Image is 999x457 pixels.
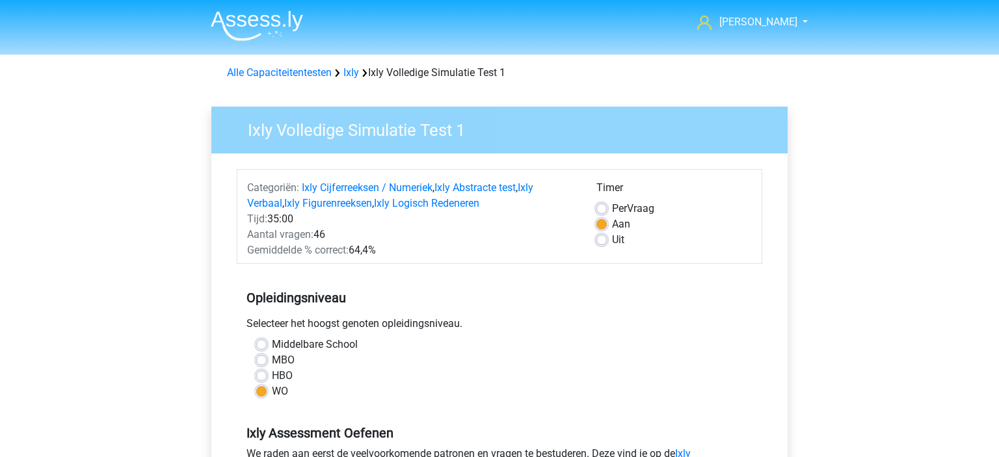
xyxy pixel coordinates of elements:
[612,201,654,216] label: Vraag
[247,228,313,241] span: Aantal vragen:
[272,337,358,352] label: Middelbare School
[237,180,587,211] div: , , , ,
[237,227,587,242] div: 46
[612,202,627,215] span: Per
[272,384,288,399] label: WO
[237,211,587,227] div: 35:00
[434,181,516,194] a: Ixly Abstracte test
[612,232,624,248] label: Uit
[302,181,433,194] a: Ixly Cijferreeksen / Numeriek
[227,66,332,79] a: Alle Capaciteitentesten
[612,216,630,232] label: Aan
[374,197,479,209] a: Ixly Logisch Redeneren
[719,16,797,28] span: [PERSON_NAME]
[237,316,762,337] div: Selecteer het hoogst genoten opleidingsniveau.
[246,425,753,441] h5: Ixly Assessment Oefenen
[247,181,299,194] span: Categoriën:
[596,180,752,201] div: Timer
[222,65,777,81] div: Ixly Volledige Simulatie Test 1
[692,14,799,30] a: [PERSON_NAME]
[237,242,587,258] div: 64,4%
[211,10,303,41] img: Assessly
[272,352,295,368] label: MBO
[247,244,349,256] span: Gemiddelde % correct:
[247,213,267,225] span: Tijd:
[272,368,293,384] label: HBO
[284,197,372,209] a: Ixly Figurenreeksen
[246,285,753,311] h5: Opleidingsniveau
[232,115,778,140] h3: Ixly Volledige Simulatie Test 1
[343,66,359,79] a: Ixly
